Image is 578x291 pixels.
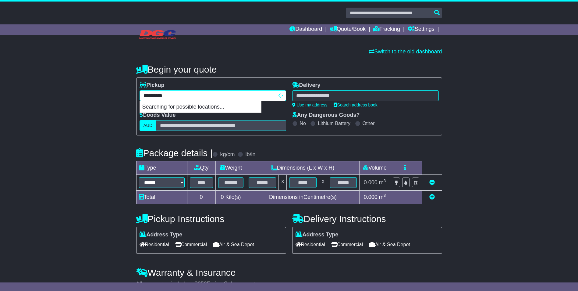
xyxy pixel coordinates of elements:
[215,191,246,204] td: Kilo(s)
[220,151,235,158] label: kg/cm
[215,161,246,175] td: Weight
[363,120,375,126] label: Other
[296,240,325,249] span: Residential
[246,161,360,175] td: Dimensions (L x W x H)
[319,175,327,191] td: x
[360,161,390,175] td: Volume
[429,194,435,200] a: Add new item
[175,240,207,249] span: Commercial
[187,191,215,204] td: 0
[136,161,187,175] td: Type
[136,191,187,204] td: Total
[369,48,442,55] a: Switch to the old dashboard
[140,112,176,119] label: Goods Value
[300,120,306,126] label: No
[279,175,287,191] td: x
[379,194,386,200] span: m
[136,64,442,74] h4: Begin your quote
[373,24,400,35] a: Tracking
[140,240,169,249] span: Residential
[331,240,363,249] span: Commercial
[136,268,442,278] h4: Warranty & Insurance
[379,179,386,185] span: m
[384,193,386,198] sup: 3
[140,82,165,89] label: Pickup
[136,214,286,224] h4: Pickup Instructions
[140,90,286,101] typeahead: Please provide city
[408,24,434,35] a: Settings
[140,120,157,131] label: AUD
[221,194,224,200] span: 0
[246,191,360,204] td: Dimensions in Centimetre(s)
[429,179,435,185] a: Remove this item
[213,240,254,249] span: Air & Sea Depot
[364,194,378,200] span: 0.000
[140,232,183,238] label: Address Type
[318,120,350,126] label: Lithium Battery
[292,214,442,224] h4: Delivery Instructions
[296,232,339,238] label: Address Type
[187,161,215,175] td: Qty
[136,281,442,287] div: All our quotes include a $ FreightSafe warranty.
[245,151,255,158] label: lb/in
[140,101,261,113] p: Searching for possible locations...
[136,148,213,158] h4: Package details |
[289,24,322,35] a: Dashboard
[369,240,410,249] span: Air & Sea Depot
[292,82,321,89] label: Delivery
[330,24,366,35] a: Quote/Book
[334,102,378,107] a: Search address book
[198,281,207,287] span: 250
[364,179,378,185] span: 0.000
[384,178,386,183] sup: 3
[292,112,360,119] label: Any Dangerous Goods?
[292,102,328,107] a: Use my address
